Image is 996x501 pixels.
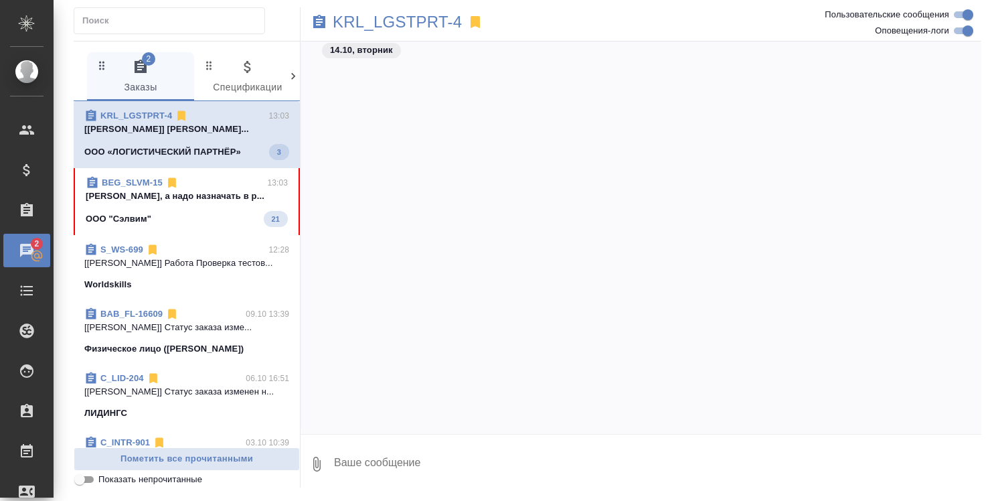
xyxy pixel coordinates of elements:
[96,59,108,72] svg: Зажми и перетащи, чтобы поменять порядок вкладок
[330,44,393,57] p: 14.10, вторник
[246,372,289,385] p: 06.10 16:51
[100,309,163,319] a: BAB_FL-16609
[74,299,300,364] div: BAB_FL-1660909.10 13:39[[PERSON_NAME]] Статус заказа изме...Физическое лицо ([PERSON_NAME])
[74,364,300,428] div: C_LID-20406.10 16:51[[PERSON_NAME]] Статус заказа изменен н...ЛИДИНГС
[95,59,186,96] span: Заказы
[147,372,160,385] svg: Отписаться
[100,244,143,255] a: S_WS-699
[84,123,289,136] p: [[PERSON_NAME]] [PERSON_NAME]...
[246,436,289,449] p: 03.10 10:39
[268,109,289,123] p: 13:03
[203,59,216,72] svg: Зажми и перетащи, чтобы поменять порядок вкладок
[246,307,289,321] p: 09.10 13:39
[82,11,264,30] input: Поиск
[202,59,293,96] span: Спецификации
[86,212,151,226] p: ООО "Сэлвим"
[3,234,50,267] a: 2
[74,168,300,235] div: BEG_SLVM-1513:03[PERSON_NAME], а надо назначать в р...ООО "Сэлвим"21
[84,385,289,399] p: [[PERSON_NAME]] Статус заказа изменен н...
[165,176,179,190] svg: Отписаться
[269,145,289,159] span: 3
[81,451,293,467] span: Пометить все прочитанными
[100,111,172,121] a: KRL_LGSTPRT-4
[153,436,166,449] svg: Отписаться
[84,321,289,334] p: [[PERSON_NAME]] Статус заказа изме...
[268,243,289,257] p: 12:28
[74,447,300,471] button: Пометить все прочитанными
[84,257,289,270] p: [[PERSON_NAME]] Работа Проверка тестов...
[84,145,241,159] p: ООО «ЛОГИСТИЧЕСКИЙ ПАРТНЁР»
[84,407,127,420] p: ЛИДИНГС
[175,109,188,123] svg: Отписаться
[825,8,949,21] span: Пользовательские сообщения
[264,212,288,226] span: 21
[102,177,163,188] a: BEG_SLVM-15
[165,307,179,321] svg: Отписаться
[84,342,244,356] p: Физическое лицо ([PERSON_NAME])
[98,473,202,486] span: Показать непрочитанные
[74,428,300,492] div: C_INTR-90103.10 10:39[[PERSON_NAME]] Статус заказа изменен н...ИНТЕРНЕТ РЕШЕНИЯ
[74,235,300,299] div: S_WS-69912:28[[PERSON_NAME]] Работа Проверка тестов...Worldskills
[142,52,155,66] span: 2
[333,15,462,29] a: KRL_LGSTPRT-4
[146,243,159,257] svg: Отписаться
[875,24,949,38] span: Оповещения-логи
[84,278,132,291] p: Worldskills
[267,176,288,190] p: 13:03
[74,101,300,168] div: KRL_LGSTPRT-413:03[[PERSON_NAME]] [PERSON_NAME]...ООО «ЛОГИСТИЧЕСКИЙ ПАРТНЁР»3
[100,437,150,447] a: C_INTR-901
[86,190,288,203] p: [PERSON_NAME], а надо назначать в р...
[100,373,144,383] a: C_LID-204
[26,237,47,250] span: 2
